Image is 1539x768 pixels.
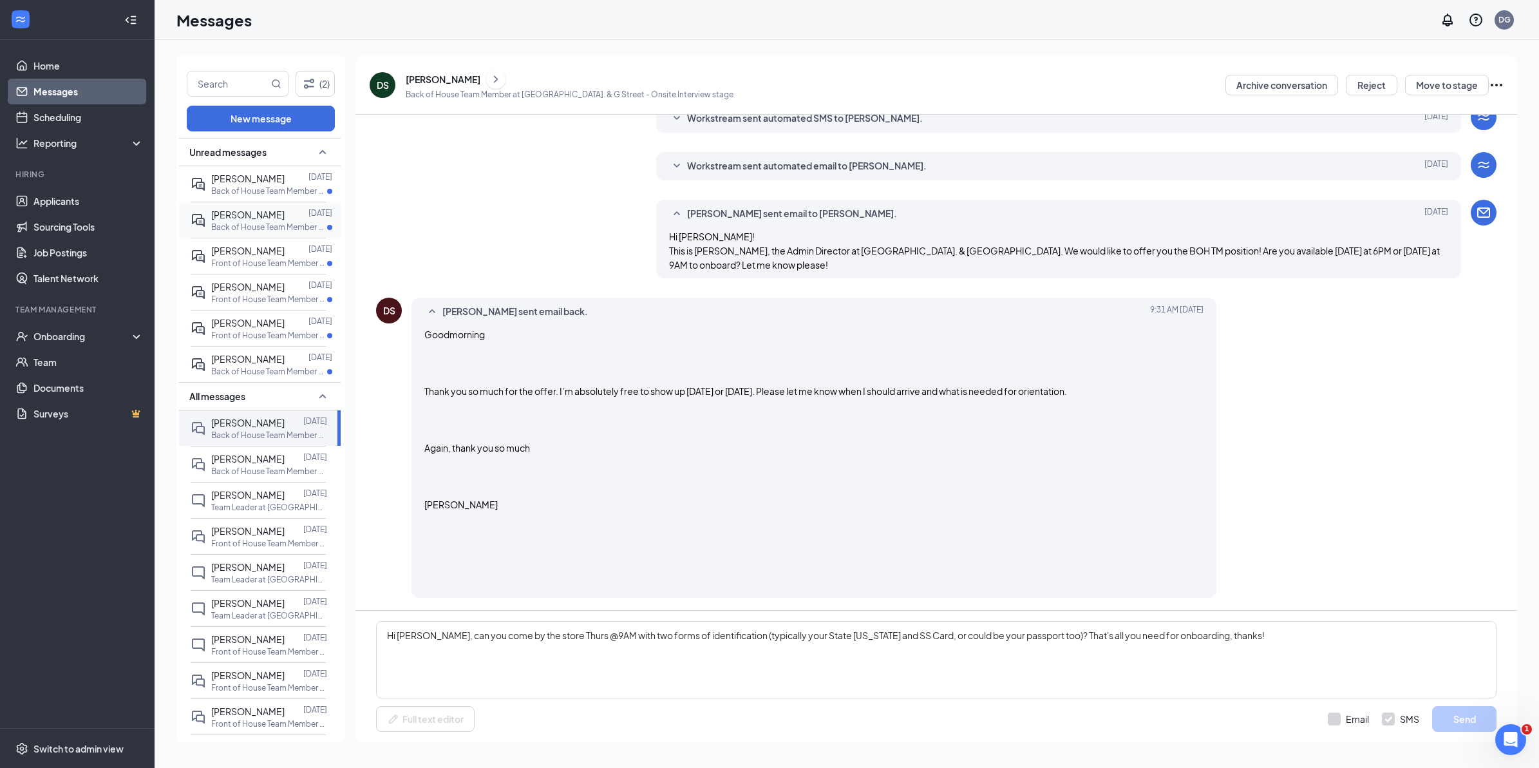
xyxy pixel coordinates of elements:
[303,740,327,751] p: [DATE]
[303,416,327,427] p: [DATE]
[211,682,327,693] p: Front of House Team Member at [GEOGRAPHIC_DATA]. & [GEOGRAPHIC_DATA]
[191,421,206,436] svg: DoubleChat
[211,353,285,365] span: [PERSON_NAME]
[15,304,141,315] div: Team Management
[424,329,1204,591] span: Goodmorning
[211,718,327,729] p: Front of House Team Member at [GEOGRAPHIC_DATA]. & [GEOGRAPHIC_DATA]
[211,417,285,428] span: [PERSON_NAME]
[1476,205,1491,220] svg: Email
[1424,158,1448,174] span: [DATE]
[211,294,327,305] p: Front of House Team Member at [GEOGRAPHIC_DATA]. & [GEOGRAPHIC_DATA]
[303,524,327,535] p: [DATE]
[211,186,327,197] p: Back of House Team Member at [GEOGRAPHIC_DATA]. & [GEOGRAPHIC_DATA]
[406,73,480,86] div: [PERSON_NAME]
[211,610,327,621] p: Team Leader at [GEOGRAPHIC_DATA]. & [GEOGRAPHIC_DATA]
[303,704,327,715] p: [DATE]
[1489,77,1504,93] svg: Ellipses
[308,352,332,363] p: [DATE]
[211,574,327,585] p: Team Leader at [GEOGRAPHIC_DATA]. & [GEOGRAPHIC_DATA]
[1405,75,1489,95] button: Move to stage
[296,71,335,97] button: Filter (2)
[15,137,28,149] svg: Analysis
[489,72,502,87] svg: ChevronRight
[211,222,327,233] p: Back of House Team Member at [GEOGRAPHIC_DATA]. & [GEOGRAPHIC_DATA]
[1495,724,1526,755] iframe: Intercom live chat
[33,188,144,214] a: Applicants
[191,249,206,264] svg: ActiveDoubleChat
[211,317,285,329] span: [PERSON_NAME]
[191,673,206,689] svg: DoubleChat
[383,304,395,317] div: DS
[376,706,475,732] button: Full text editorPen
[33,375,144,401] a: Documents
[211,430,327,441] p: Back of House Team Member at [GEOGRAPHIC_DATA]. & [GEOGRAPHIC_DATA]
[15,742,28,755] svg: Settings
[669,206,685,222] svg: SmallChevronUp
[124,14,137,26] svg: Collapse
[424,304,440,320] svg: SmallChevronUp
[308,316,332,327] p: [DATE]
[308,171,332,182] p: [DATE]
[1424,111,1448,126] span: [DATE]
[211,633,285,645] span: [PERSON_NAME]
[303,488,327,499] p: [DATE]
[187,106,335,131] button: New message
[211,489,285,501] span: [PERSON_NAME]
[15,330,28,343] svg: UserCheck
[308,280,332,291] p: [DATE]
[33,240,144,265] a: Job Postings
[211,538,327,549] p: Front of House Team Member at [GEOGRAPHIC_DATA]. & [GEOGRAPHIC_DATA]
[191,493,206,508] svg: ChatInactive
[211,466,327,477] p: Back of House Team Member at [GEOGRAPHIC_DATA]. & [GEOGRAPHIC_DATA]
[33,401,144,427] a: SurveysCrown
[424,441,1204,455] div: Again, thank you so much
[1346,75,1397,95] button: Reject
[308,207,332,218] p: [DATE]
[189,390,245,403] span: All messages
[315,389,330,404] svg: SmallChevronUp
[687,206,897,222] span: [PERSON_NAME] sent email to [PERSON_NAME].
[191,321,206,336] svg: ActiveDoubleChat
[33,349,144,375] a: Team
[33,214,144,240] a: Sourcing Tools
[211,742,285,753] span: [PERSON_NAME]
[424,497,1204,512] div: [PERSON_NAME]
[1522,724,1532,734] span: 1
[211,281,285,293] span: [PERSON_NAME]
[191,357,206,372] svg: ActiveDoubleChat
[33,137,144,149] div: Reporting
[1468,12,1484,28] svg: QuestionInfo
[271,79,281,89] svg: MagnifyingGlass
[211,561,285,573] span: [PERSON_NAME]
[33,79,144,104] a: Messages
[33,265,144,291] a: Talent Network
[406,89,733,100] p: Back of House Team Member at [GEOGRAPHIC_DATA]. & G Street - Onsite Interview stage
[14,13,27,26] svg: WorkstreamLogo
[1498,14,1511,25] div: DG
[211,706,285,717] span: [PERSON_NAME]
[303,596,327,607] p: [DATE]
[211,173,285,184] span: [PERSON_NAME]
[211,209,285,220] span: [PERSON_NAME]
[669,111,685,126] svg: SmallChevronDown
[191,637,206,653] svg: ChatInactive
[211,366,327,377] p: Back of House Team Member at [GEOGRAPHIC_DATA]. & [GEOGRAPHIC_DATA]
[376,621,1497,698] textarea: Hi [PERSON_NAME], can you come by the store Thurs @9AM with two forms of identification (typicall...
[211,525,285,537] span: [PERSON_NAME]
[1150,304,1204,320] span: [DATE] 9:31 AM
[424,384,1204,398] div: Thank you so much for the offer. I’m absolutely free to show up [DATE] or [DATE]. Please let me k...
[1424,206,1448,222] span: [DATE]
[669,231,1440,271] span: Hi [PERSON_NAME]! This is [PERSON_NAME], the Admin Director at [GEOGRAPHIC_DATA]. & [GEOGRAPHIC_D...
[687,158,927,174] span: Workstream sent automated email to [PERSON_NAME].
[191,457,206,472] svg: DoubleChat
[187,72,269,96] input: Search
[191,565,206,581] svg: ChatInactive
[486,70,505,89] button: ChevronRight
[176,9,252,31] h1: Messages
[191,213,206,228] svg: ActiveDoubleChat
[191,285,206,300] svg: ActiveDoubleChat
[442,304,588,320] span: [PERSON_NAME] sent email back.
[1476,110,1491,125] svg: WorkstreamLogo
[303,452,327,463] p: [DATE]
[189,146,267,158] span: Unread messages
